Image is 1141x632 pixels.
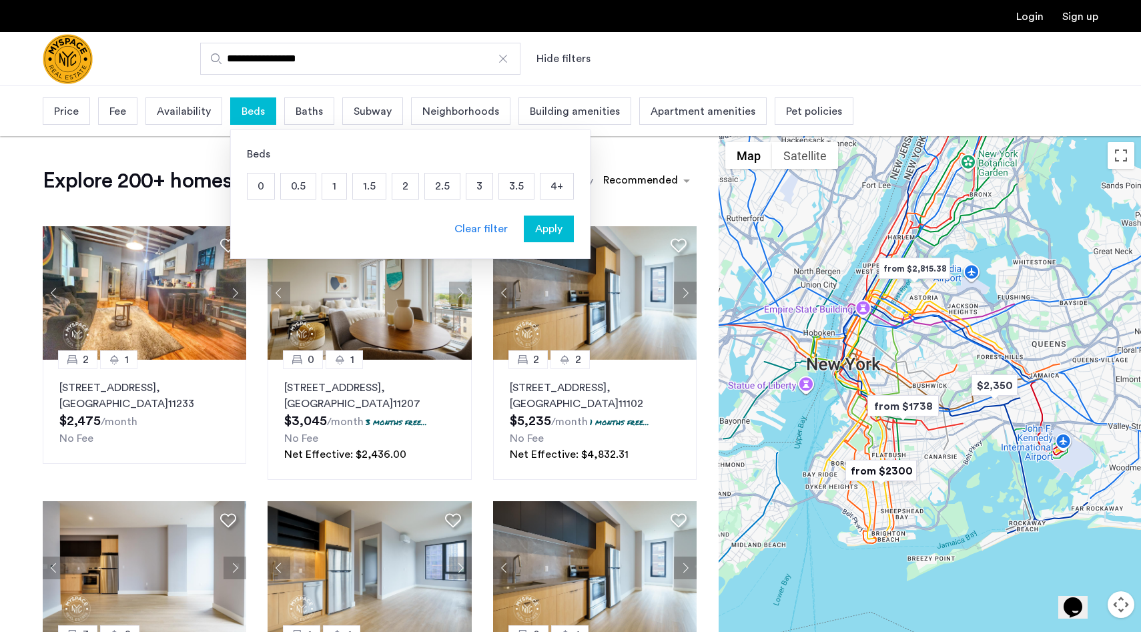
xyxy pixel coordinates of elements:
[296,103,323,119] span: Baths
[786,103,842,119] span: Pet policies
[524,216,574,242] button: button
[425,174,460,199] p: 2.5
[353,174,386,199] p: 1.5
[535,221,562,237] span: Apply
[1062,11,1098,22] a: Registration
[499,174,534,199] p: 3.5
[354,103,392,119] span: Subway
[43,34,93,84] img: logo
[536,51,591,67] button: Show or hide filters
[109,103,126,119] span: Fee
[1016,11,1044,22] a: Login
[540,174,573,199] p: 4+
[322,174,346,199] p: 1
[466,174,492,199] p: 3
[281,174,316,199] p: 0.5
[1058,579,1101,619] iframe: chat widget
[454,221,508,237] div: Clear filter
[242,103,265,119] span: Beds
[422,103,499,119] span: Neighborhoods
[247,146,574,162] div: Beds
[200,43,520,75] input: Apartment Search
[43,34,93,84] a: Cazamio Logo
[530,103,620,119] span: Building amenities
[392,174,418,199] p: 2
[651,103,755,119] span: Apartment amenities
[157,103,211,119] span: Availability
[248,174,274,199] p: 0
[54,103,79,119] span: Price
